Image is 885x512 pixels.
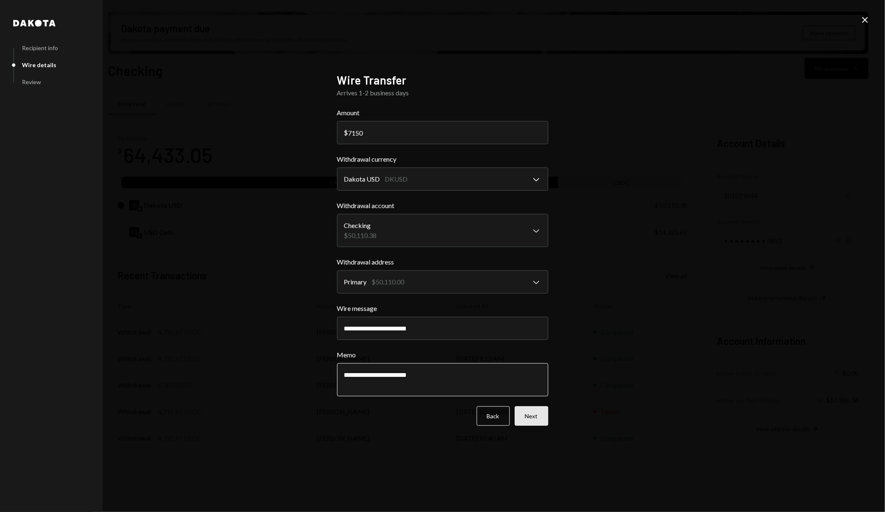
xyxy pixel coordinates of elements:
h2: Wire Transfer [337,72,548,88]
label: Withdrawal address [337,257,548,267]
button: Next [515,406,548,426]
div: Recipient info [22,44,58,51]
label: Wire message [337,303,548,313]
label: Amount [337,108,548,118]
div: DKUSD [385,174,408,184]
label: Withdrawal currency [337,154,548,164]
div: $50,110.00 [372,277,405,287]
div: $ [344,129,348,136]
div: Review [22,78,41,85]
label: Withdrawal account [337,201,548,211]
button: Back [477,406,510,426]
button: Withdrawal currency [337,167,548,191]
div: Arrives 1-2 business days [337,88,548,98]
button: Withdrawal account [337,214,548,247]
div: Wire details [22,61,56,68]
input: 0.00 [337,121,548,144]
label: Memo [337,350,548,360]
button: Withdrawal address [337,270,548,294]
